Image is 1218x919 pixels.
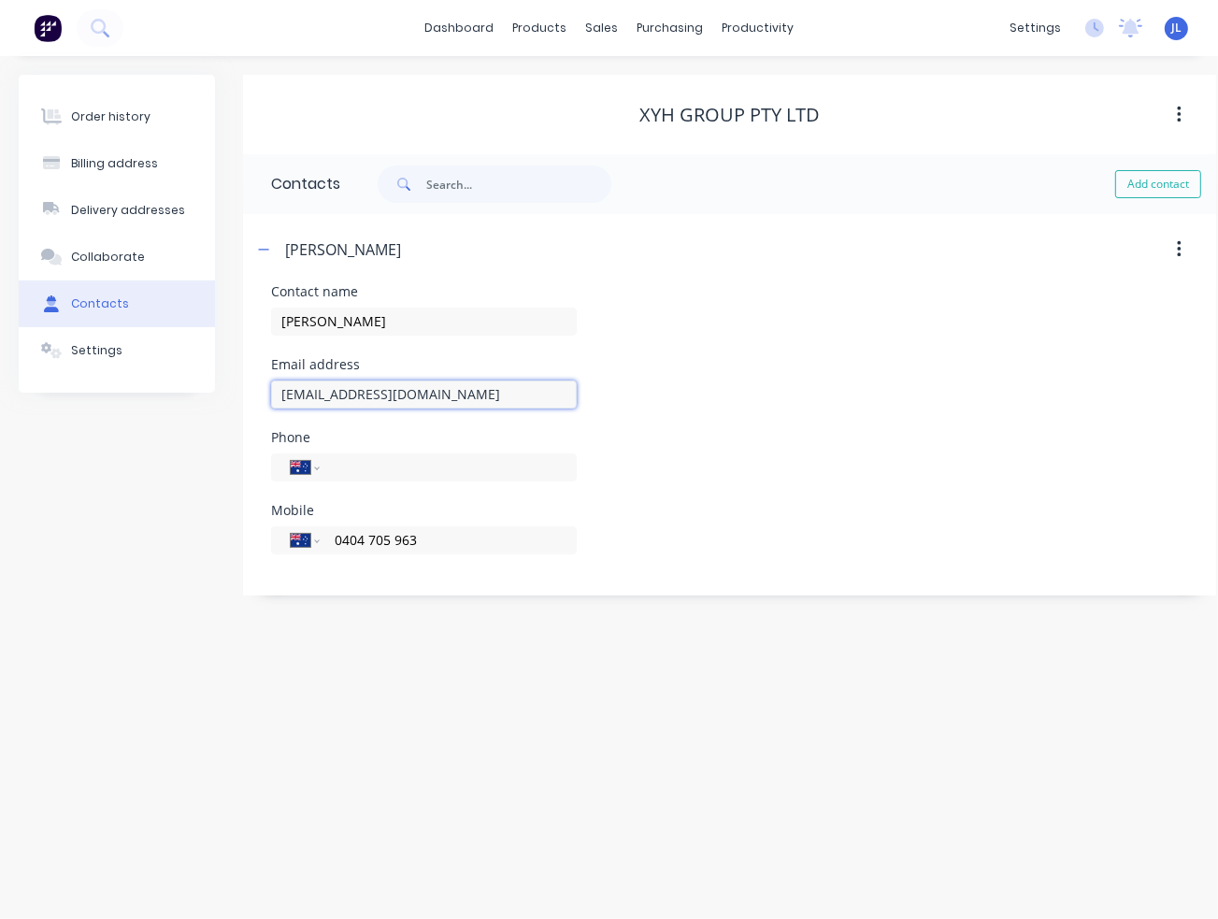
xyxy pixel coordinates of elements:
[627,14,712,42] div: purchasing
[271,504,577,517] div: Mobile
[71,202,185,219] div: Delivery addresses
[271,285,577,298] div: Contact name
[712,14,803,42] div: productivity
[71,249,145,266] div: Collaborate
[639,104,820,126] div: XYH Group Pty Ltd
[415,14,503,42] a: dashboard
[34,14,62,42] img: Factory
[426,165,611,203] input: Search...
[576,14,627,42] div: sales
[271,431,577,444] div: Phone
[71,108,150,125] div: Order history
[19,234,215,280] button: Collaborate
[19,280,215,327] button: Contacts
[503,14,576,42] div: products
[19,327,215,374] button: Settings
[1171,20,1182,36] span: JL
[1000,14,1070,42] div: settings
[71,295,129,312] div: Contacts
[243,154,340,214] div: Contacts
[19,187,215,234] button: Delivery addresses
[71,342,122,359] div: Settings
[285,238,401,261] div: [PERSON_NAME]
[271,358,577,371] div: Email address
[71,155,158,172] div: Billing address
[19,93,215,140] button: Order history
[19,140,215,187] button: Billing address
[1115,170,1201,198] button: Add contact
